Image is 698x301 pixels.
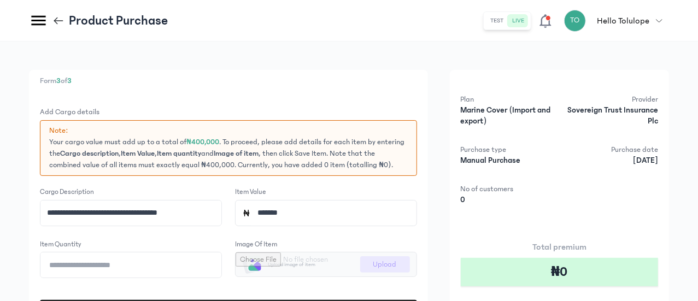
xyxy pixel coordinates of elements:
[461,105,556,127] p: Marine Cover (Import and export)
[562,105,658,127] p: Sovereign Trust Insurance Plc
[49,125,408,137] p: Note:
[564,10,586,32] div: TO
[461,184,556,194] p: No of customers
[461,240,658,253] p: Total premium
[461,144,556,155] p: Purchase type
[56,76,61,85] span: 3
[214,149,259,158] span: Image of item
[40,75,417,87] p: Form of
[157,149,201,158] span: Item quantity
[121,149,155,158] span: Item Value
[562,144,658,155] p: Purchase date
[562,155,658,166] p: [DATE]
[562,94,658,105] p: Provider
[67,76,72,85] span: 3
[60,149,259,158] span: , , and
[186,138,219,146] span: ₦400,000
[235,187,266,198] label: Item Value
[461,94,556,105] p: Plan
[40,239,81,250] label: Item quantity
[461,194,556,205] p: 0
[461,258,658,286] div: ₦0
[49,137,408,171] p: Your cargo value must add up to a total of . To proceed, please add details for each item by ente...
[597,14,649,27] p: Hello Tolulope
[564,10,669,32] button: TOHello Tolulope
[235,239,277,250] label: Image of item
[60,149,119,158] span: Cargo description
[40,107,417,118] p: Add Cargo details
[486,14,508,27] button: test
[508,14,529,27] button: live
[69,12,168,29] p: Product Purchase
[40,187,94,198] label: Cargo description
[461,155,556,166] p: Manual Purchase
